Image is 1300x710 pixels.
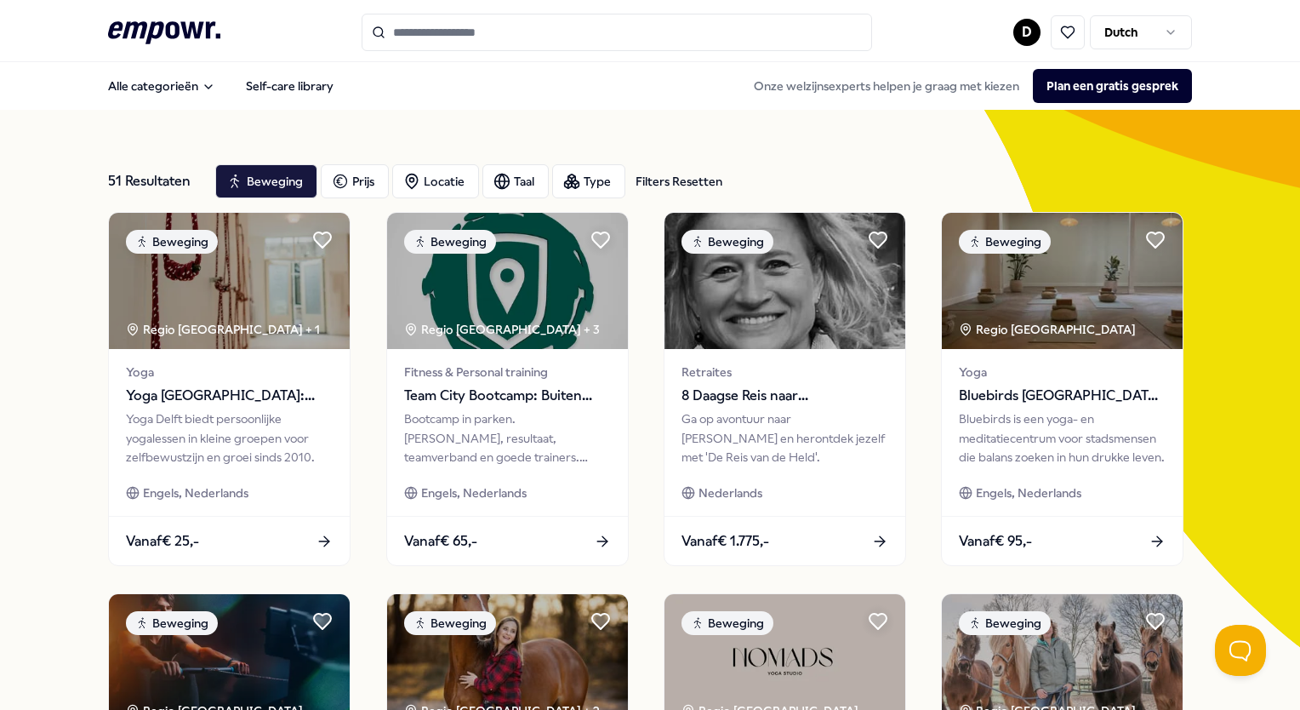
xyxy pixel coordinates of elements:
div: Beweging [404,611,496,635]
span: Nederlands [698,484,762,502]
span: Engels, Nederlands [976,484,1081,502]
button: Alle categorieën [94,69,229,103]
span: Vanaf € 65,- [404,530,477,553]
button: Beweging [215,164,317,198]
span: Vanaf € 95,- [959,530,1032,553]
div: Filters Resetten [636,172,722,191]
span: Retraites [681,363,888,381]
img: package image [387,213,628,349]
div: Beweging [959,230,1051,254]
nav: Main [94,69,347,103]
div: Beweging [681,230,773,254]
div: Regio [GEOGRAPHIC_DATA] + 3 [404,320,600,339]
a: package imageBewegingRegio [GEOGRAPHIC_DATA] + 1YogaYoga [GEOGRAPHIC_DATA]: YogaYoga Delft biedt ... [108,212,351,566]
span: Engels, Nederlands [421,484,527,502]
a: package imageBewegingRegio [GEOGRAPHIC_DATA] + 3Fitness & Personal trainingTeam City Bootcamp: Bu... [386,212,629,566]
span: Yoga [126,363,333,381]
div: Beweging [959,611,1051,635]
div: Onze welzijnsexperts helpen je graag met kiezen [740,69,1192,103]
a: package imageBewegingRegio [GEOGRAPHIC_DATA] YogaBluebirds [GEOGRAPHIC_DATA]: Yoga & WelzijnBlueb... [941,212,1183,566]
span: Fitness & Personal training [404,363,611,381]
input: Search for products, categories or subcategories [362,14,872,51]
div: Beweging [126,611,218,635]
span: Vanaf € 25,- [126,530,199,553]
div: Beweging [681,611,773,635]
span: Team City Bootcamp: Buiten sporten [404,385,611,407]
div: Bluebirds is een yoga- en meditatiecentrum voor stadsmensen die balans zoeken in hun drukke leven. [959,409,1166,467]
img: package image [109,213,350,349]
div: Ga op avontuur naar [PERSON_NAME] en herontdek jezelf met 'De Reis van de Held'. [681,409,888,467]
button: Type [552,164,625,198]
button: Taal [482,164,549,198]
button: Locatie [392,164,479,198]
span: Bluebirds [GEOGRAPHIC_DATA]: Yoga & Welzijn [959,385,1166,407]
button: Prijs [321,164,389,198]
button: D [1013,19,1041,46]
iframe: Help Scout Beacon - Open [1215,625,1266,676]
div: Regio [GEOGRAPHIC_DATA] [959,320,1138,339]
span: 8 Daagse Reis naar [PERSON_NAME] ‘De Reis van de Held' [681,385,888,407]
a: package imageBewegingRetraites8 Daagse Reis naar [PERSON_NAME] ‘De Reis van de Held'Ga op avontuu... [664,212,906,566]
div: Yoga Delft biedt persoonlijke yogalessen in kleine groepen voor zelfbewustzijn en groei sinds 2010. [126,409,333,467]
span: Vanaf € 1.775,- [681,530,769,553]
span: Engels, Nederlands [143,484,248,502]
img: package image [942,213,1183,349]
div: Bootcamp in parken. [PERSON_NAME], resultaat, teamverband en goede trainers. Persoonlijke doelen ... [404,409,611,467]
img: package image [664,213,905,349]
div: Beweging [404,230,496,254]
div: Beweging [126,230,218,254]
span: Yoga [959,363,1166,381]
span: Yoga [GEOGRAPHIC_DATA]: Yoga [126,385,333,407]
div: 51 Resultaten [108,164,202,198]
a: Self-care library [232,69,347,103]
button: Plan een gratis gesprek [1033,69,1192,103]
div: Regio [GEOGRAPHIC_DATA] + 1 [126,320,320,339]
